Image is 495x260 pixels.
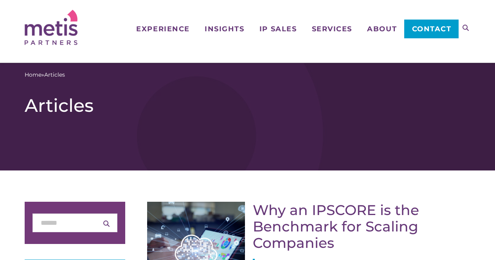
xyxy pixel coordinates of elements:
a: Contact [404,20,459,38]
span: Insights [205,25,244,32]
h1: Articles [25,95,470,117]
span: IP Sales [259,25,297,32]
a: Home [25,71,41,79]
a: Why an IPSCORE is the Benchmark for Scaling Companies [253,201,419,251]
img: Metis Partners [25,10,77,45]
span: Articles [44,71,65,79]
span: » [25,71,65,79]
span: Services [312,25,352,32]
span: Experience [136,25,189,32]
span: Contact [412,25,452,32]
span: About [367,25,397,32]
